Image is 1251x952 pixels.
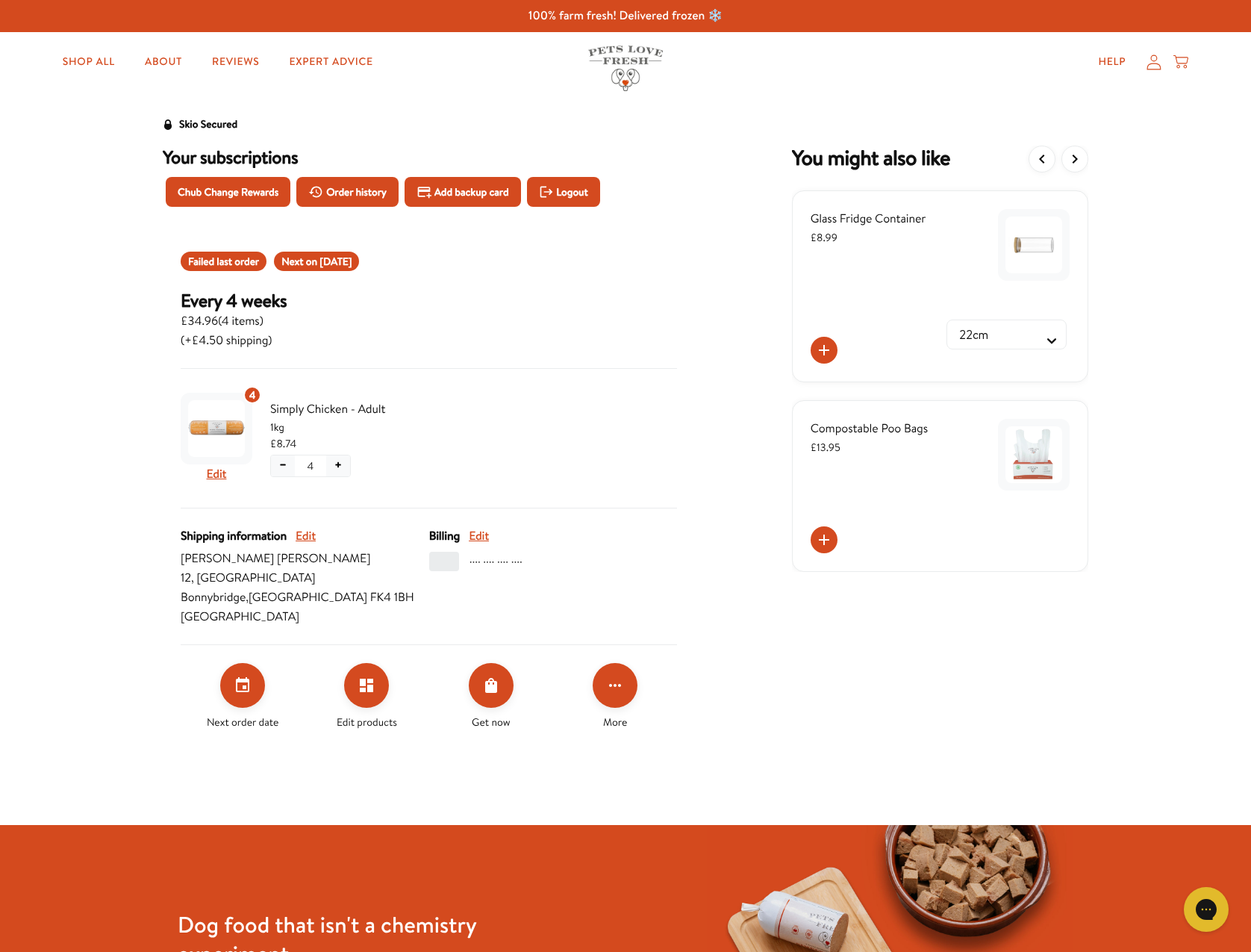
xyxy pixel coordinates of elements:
span: £13.95 [811,440,840,455]
span: Logout [556,184,587,200]
a: Skio Secured [163,116,237,146]
a: About [133,47,194,77]
button: Increase quantity [326,455,350,476]
span: [PERSON_NAME] [PERSON_NAME] [181,549,429,568]
span: £8.99 [811,230,837,245]
span: Edit products [337,714,397,730]
span: 12 , [GEOGRAPHIC_DATA] [181,568,429,588]
span: Chub Change Rewards [178,184,278,200]
span: [GEOGRAPHIC_DATA] [181,607,429,626]
span: Get now [472,714,510,730]
img: Compostable Poo Bags [1005,426,1062,483]
div: Subscription product: Simply Chicken - Adult [181,387,418,490]
svg: Security [163,119,173,130]
a: Shop All [51,47,127,77]
span: Add backup card [434,184,509,200]
div: Skio Secured [179,116,237,134]
button: Set your next order date [220,663,265,708]
div: Shipment 2025-10-31T00:00:00+00:00 [274,252,359,271]
a: Expert Advice [278,47,385,77]
button: Logout [527,177,600,207]
button: Edit [207,464,227,484]
button: Order history [296,177,399,207]
button: Chub Change Rewards [166,177,290,207]
div: Subscription for 4 items with cost £34.96. Renews Every 4 weeks [181,289,677,350]
div: Make changes for subscription [181,663,677,730]
img: Glass Fridge Container [1005,217,1062,273]
button: Add backup card [405,177,521,207]
span: Next on [281,254,352,269]
h2: You might also want to add a one time order to your subscription. [792,146,950,172]
span: 4 [249,387,256,403]
div: 4 units of item: Simply Chicken - Adult [243,386,261,404]
iframe: Gorgias live chat messenger [1176,882,1236,937]
button: Decrease quantity [271,455,295,476]
span: £8.74 [270,435,296,452]
img: Simply Chicken - Adult [188,400,245,457]
span: £34.96 ( 4 items ) [181,311,287,331]
button: View more items [1061,146,1088,172]
span: Next order date [207,714,279,730]
span: Failed last order [188,253,259,270]
span: Glass Fridge Container [811,211,926,227]
span: ···· ···· ···· ···· [469,552,522,571]
span: Simply Chicken - Adult [270,399,418,419]
span: 1kg [270,419,418,435]
span: Billing [429,526,460,546]
img: Pets Love Fresh [588,46,663,91]
span: Order history [326,184,387,200]
button: Order Now [469,663,514,708]
span: More [603,714,627,730]
span: Oct 31, 2025 (Europe/London) [319,254,352,269]
button: Edit [296,526,316,546]
button: Edit products [344,663,389,708]
span: Bonnybridge , [GEOGRAPHIC_DATA] FK4 1BH [181,588,429,607]
button: Edit [469,526,489,546]
button: Click for more options [593,663,637,708]
a: Help [1086,47,1138,77]
span: (+£4.50 shipping) [181,331,287,350]
h3: Every 4 weeks [181,289,287,311]
h3: Your subscriptions [163,146,695,168]
span: 4 [308,458,314,474]
a: Reviews [200,47,271,77]
span: Shipping information [181,526,287,546]
button: View previous items [1029,146,1055,172]
span: Compostable Poo Bags [811,420,929,437]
